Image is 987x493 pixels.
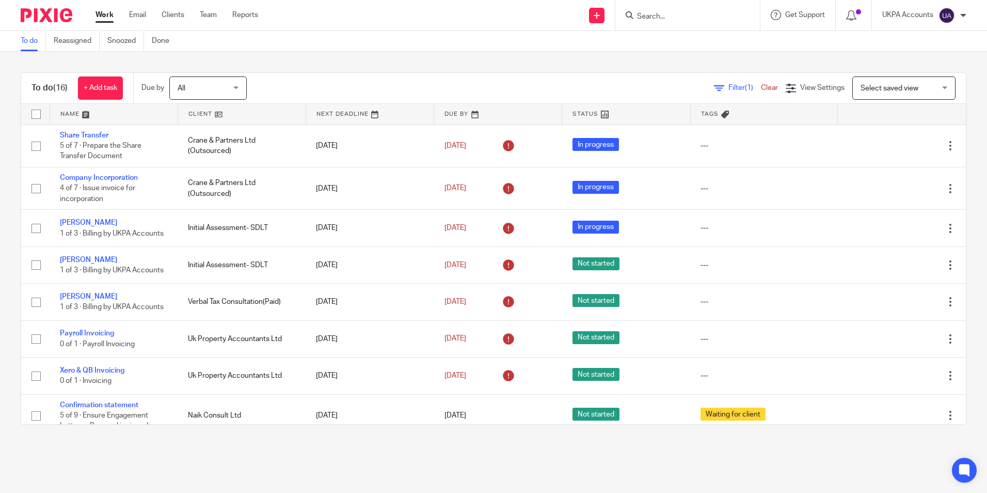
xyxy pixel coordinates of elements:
span: 5 of 9 · Ensure Engagement Letter or Proposal is signed [60,412,148,430]
div: --- [701,141,827,151]
div: --- [701,371,827,381]
span: 4 of 7 · Issue invoice for incorporation [60,185,135,203]
span: 1 of 3 · Billing by UKPA Accounts [60,304,164,311]
td: Naik Consult Ltd [178,394,306,437]
a: [PERSON_NAME] [60,219,117,226]
div: --- [701,183,827,194]
span: [DATE] [444,224,466,232]
span: Filter [728,84,761,91]
span: All [178,85,185,92]
td: [DATE] [306,246,434,283]
div: --- [701,223,827,233]
td: Uk Property Accountants Ltd [178,358,306,394]
span: [DATE] [444,298,466,305]
h1: To do [31,83,68,94]
td: [DATE] [306,210,434,246]
input: Search [636,12,729,22]
a: [PERSON_NAME] [60,293,117,300]
td: Initial Assessment- SDLT [178,210,306,246]
span: [DATE] [444,335,466,343]
a: Clients [162,10,184,20]
a: Xero & QB Invoicing [60,367,124,374]
td: [DATE] [306,394,434,437]
td: [DATE] [306,358,434,394]
span: 5 of 7 · Prepare the Share Transfer Document [60,142,141,160]
a: Work [95,10,114,20]
a: + Add task [78,76,123,100]
td: [DATE] [306,320,434,357]
span: Not started [572,331,619,344]
span: 1 of 3 · Billing by UKPA Accounts [60,230,164,237]
span: 1 of 3 · Billing by UKPA Accounts [60,267,164,274]
span: In progress [572,181,619,194]
td: Uk Property Accountants Ltd [178,320,306,357]
span: [DATE] [444,142,466,149]
img: svg%3E [938,7,955,24]
span: [DATE] [444,372,466,379]
div: --- [701,297,827,307]
a: Reports [232,10,258,20]
p: UKPA Accounts [882,10,933,20]
span: In progress [572,138,619,151]
td: [DATE] [306,167,434,209]
span: 0 of 1 · Payroll Invoicing [60,341,135,348]
img: Pixie [21,8,72,22]
span: In progress [572,221,619,234]
td: [DATE] [306,125,434,167]
span: Not started [572,294,619,307]
a: Reassigned [54,31,100,51]
td: [DATE] [306,284,434,320]
span: Tags [701,111,719,117]
a: Email [129,10,146,20]
a: Done [152,31,177,51]
span: Not started [572,368,619,381]
a: Company Incorporation [60,174,138,181]
td: Crane & Partners Ltd (Outsourced) [178,125,306,167]
div: --- [701,334,827,344]
a: Payroll Invoicing [60,330,114,337]
td: Initial Assessment- SDLT [178,246,306,283]
td: Verbal Tax Consultation(Paid) [178,284,306,320]
td: Crane & Partners Ltd (Outsourced) [178,167,306,209]
span: Get Support [785,11,825,19]
a: Snoozed [107,31,144,51]
span: View Settings [800,84,845,91]
span: 0 of 1 · Invoicing [60,377,112,384]
span: [DATE] [444,261,466,269]
span: (1) [745,84,753,91]
span: [DATE] [444,185,466,192]
span: Not started [572,408,619,421]
a: To do [21,31,46,51]
a: Clear [761,84,778,91]
span: Select saved view [861,85,918,92]
a: [PERSON_NAME] [60,256,117,264]
span: [DATE] [444,412,466,419]
a: Confirmation statement [60,402,138,409]
p: Due by [141,83,164,93]
div: --- [701,260,827,270]
a: Team [200,10,217,20]
span: Not started [572,257,619,270]
a: Share Transfer [60,132,108,139]
span: Waiting for client [701,408,766,421]
span: (16) [53,84,68,92]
